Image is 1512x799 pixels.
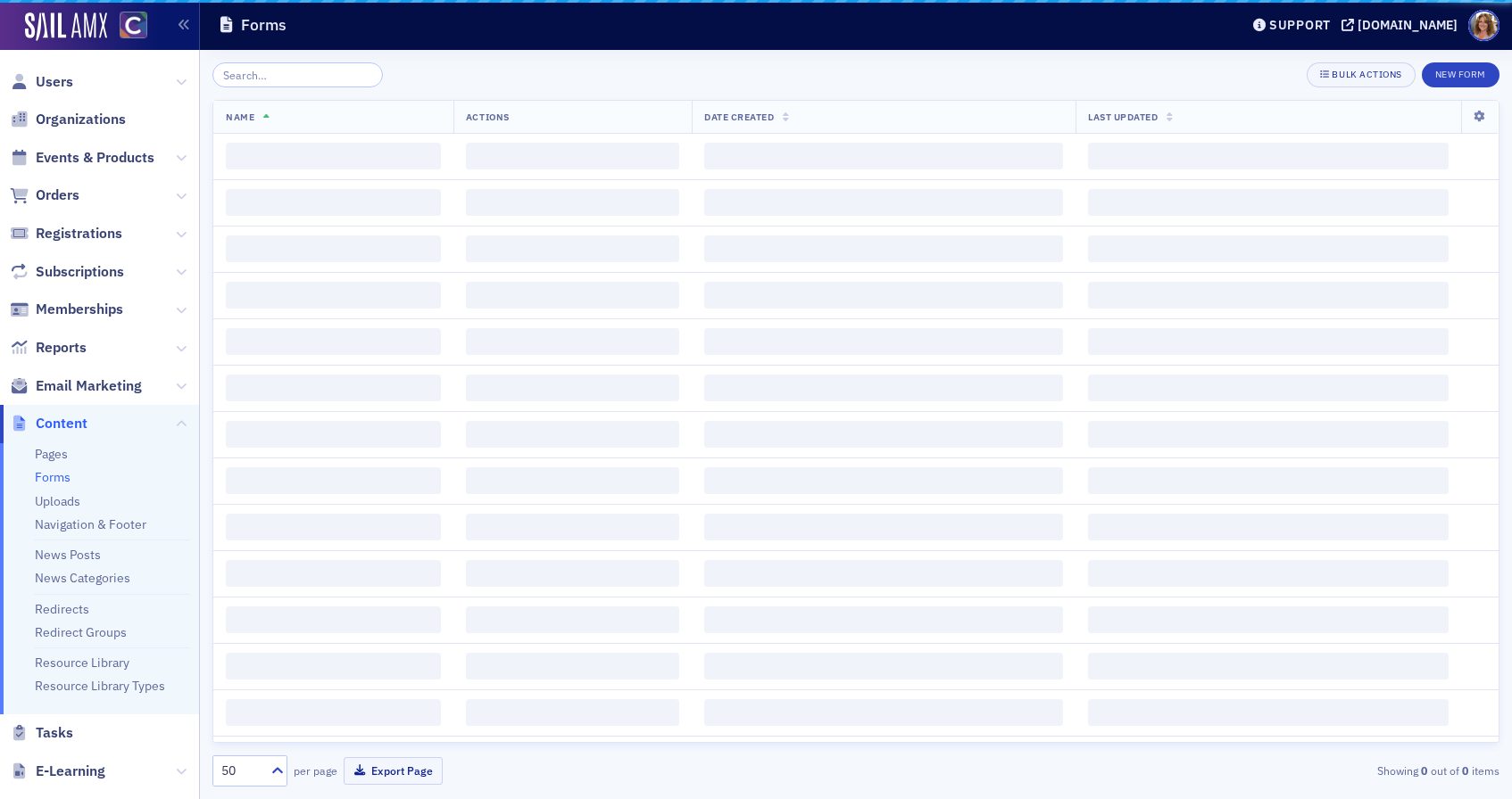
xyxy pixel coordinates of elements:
[35,655,129,671] a: Resource Library
[226,421,441,448] span: ‌
[704,653,1063,680] span: ‌
[36,185,79,205] span: Orders
[1422,65,1500,81] a: New Form
[36,262,124,282] span: Subscriptions
[35,446,68,462] a: Pages
[1088,235,1449,262] span: ‌
[1418,762,1431,778] strong: 0
[466,143,679,169] span: ‌
[25,12,107,41] img: SailAMX
[1088,282,1449,309] span: ‌
[1088,143,1449,169] span: ‌
[10,224,122,243] a: Registrations
[10,338,87,358] a: Reports
[36,762,105,781] span: E-Learning
[226,111,254,123] span: Name
[120,12,147,39] img: SailAMX
[10,414,87,433] a: Content
[10,148,154,168] a: Events & Products
[226,514,441,540] span: ‌
[35,547,101,563] a: News Posts
[35,516,146,532] a: Navigation & Footer
[466,328,679,355] span: ‌
[35,624,127,640] a: Redirect Groups
[1088,606,1449,633] span: ‌
[10,723,73,743] a: Tasks
[226,235,441,262] span: ‌
[226,699,441,726] span: ‌
[1088,699,1449,726] span: ‌
[704,560,1063,587] span: ‌
[226,467,441,494] span: ‌
[1269,17,1331,33] div: Support
[466,235,679,262] span: ‌
[704,699,1063,726] span: ‌
[35,469,71,485] a: Forms
[36,224,122,243] span: Registrations
[466,111,510,123] span: Actions
[1459,762,1472,778] strong: 0
[36,338,87,358] span: Reports
[1332,70,1401,79] div: Bulk Actions
[1088,189,1449,216] span: ‌
[466,514,679,540] span: ‌
[466,560,679,587] span: ‌
[1088,375,1449,401] span: ‌
[1088,514,1449,540] span: ‌
[294,762,337,778] label: per page
[704,282,1063,309] span: ‌
[344,757,443,785] button: Export Page
[226,653,441,680] span: ‌
[1088,467,1449,494] span: ‌
[1088,328,1449,355] span: ‌
[107,12,147,42] a: View Homepage
[1358,17,1458,33] div: [DOMAIN_NAME]
[1307,62,1415,87] button: Bulk Actions
[221,762,261,780] div: 50
[36,414,87,433] span: Content
[704,514,1063,540] span: ‌
[1088,560,1449,587] span: ‌
[226,282,441,309] span: ‌
[466,375,679,401] span: ‌
[704,111,774,123] span: Date Created
[241,14,287,36] h1: Forms
[1342,19,1464,31] button: [DOMAIN_NAME]
[10,262,124,282] a: Subscriptions
[1088,421,1449,448] span: ‌
[36,72,73,92] span: Users
[704,375,1063,401] span: ‌
[1088,653,1449,680] span: ‌
[466,421,679,448] span: ‌
[226,143,441,169] span: ‌
[10,72,73,92] a: Users
[466,653,679,680] span: ‌
[226,328,441,355] span: ‌
[1083,762,1500,778] div: Showing out of items
[226,189,441,216] span: ‌
[466,282,679,309] span: ‌
[10,376,142,396] a: Email Marketing
[212,62,383,87] input: Search…
[704,421,1063,448] span: ‌
[226,560,441,587] span: ‌
[10,300,123,319] a: Memberships
[10,762,105,781] a: E-Learning
[466,189,679,216] span: ‌
[36,723,73,743] span: Tasks
[1468,10,1500,41] span: Profile
[466,699,679,726] span: ‌
[704,606,1063,633] span: ‌
[226,375,441,401] span: ‌
[36,300,123,319] span: Memberships
[704,143,1063,169] span: ‌
[466,467,679,494] span: ‌
[704,467,1063,494] span: ‌
[466,606,679,633] span: ‌
[36,376,142,396] span: Email Marketing
[704,235,1063,262] span: ‌
[35,678,165,694] a: Resource Library Types
[704,328,1063,355] span: ‌
[36,110,126,129] span: Organizations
